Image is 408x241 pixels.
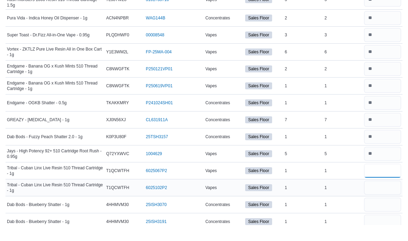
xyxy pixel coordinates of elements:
div: 1 [284,182,323,191]
a: FP-25MA-004 [146,65,172,71]
a: 25TSH3157 [146,150,168,155]
span: Sales Floor [245,64,272,71]
span: Jays - High Potency 92+ 510 Cartridge Root Rush - 0.95g [7,164,103,175]
span: KT [353,2,358,10]
span: Endgame - Banana OG x Kush Mints 510 Thread Cartridge - 1g [7,79,103,90]
span: Concentrates [205,116,230,122]
span: Sales Floor [248,217,269,224]
p: [PERSON_NAME] [363,2,402,10]
div: 1 [284,199,323,208]
span: Endgame - Banana OG x Kush Mints 510 Thread Cartridge - 1g [7,96,103,107]
span: C8NWGFTK [106,82,129,88]
span: Sales Floor [245,217,272,224]
span: Vapes [205,99,217,105]
span: Sales Floor [245,183,272,190]
span: Super Toast - Dr.Fizz All-in-One Vape - 0.95g [7,48,90,54]
img: Cova [14,2,45,9]
span: Sales Floor [245,132,272,139]
a: 25ISH3191 [146,235,167,240]
span: Sales Floor [248,133,269,139]
div: 1 [323,182,363,191]
span: Feedback [256,2,277,9]
a: CL631911A [146,133,168,139]
span: Vortex - ZKTLZ Pure Live Resin All in One Box Cart - 1g [7,62,103,73]
span: Endgame - OGKB Shatter - 0.5g [7,116,67,122]
div: 7 [284,132,323,140]
span: Vapes [205,48,217,54]
span: Sales Floor [245,30,272,37]
a: WAG144B [146,31,165,37]
a: P250121VP01 [146,82,173,88]
span: Dab Bods - Fuzzy Peach Shatter 2.0 - 1g [7,150,83,155]
div: Kaitlyn Tahk [352,2,360,10]
span: Sales Floor [245,81,272,88]
span: Concentrates [205,235,230,240]
span: T1QCWTFH [106,184,129,189]
span: Concentrates [205,218,230,223]
span: Sales Floor [248,82,269,88]
a: P250619VP01 [146,99,173,105]
span: Sales Floor [248,184,269,190]
span: Dab Bods - Blueberry Shatter - 1g [7,218,69,223]
span: Concentrates [205,150,230,155]
span: Vapes [205,201,217,206]
span: Vapes [205,82,217,88]
div: 5 [284,166,323,174]
div: 1 [284,115,323,123]
div: 2 [284,81,323,89]
span: Good Supply Monsters - Grape Daddy Kush monsters 1000 Resin 510 Thread Cartridge - 1.5g [7,7,103,24]
div: 1 [284,216,323,225]
div: 3 [323,47,363,55]
div: 3 [284,47,323,55]
span: Dab Bods - Blueberry Shatter - 1g [7,235,69,240]
span: XJ0N56XJ [106,133,126,139]
div: 5 [323,166,363,174]
div: 1 [323,98,363,106]
div: 1 [323,115,363,123]
div: 5 [284,11,323,20]
span: Tribal - Cuban Linx Live Resin 510 Thread Cartridge - 1g [7,198,103,209]
div: 2 [323,81,363,89]
div: 7 [323,132,363,140]
span: Sales Floor [248,116,269,122]
span: Sales Floor [248,48,269,54]
span: Concentrates [205,133,230,139]
a: 1004629 [146,167,162,172]
span: 7L38TW28 [106,13,127,18]
a: 6025067P2 [146,184,167,189]
a: 6025102P2 [146,201,167,206]
span: Vapes [205,13,217,18]
span: C8NWGFTK [106,99,129,105]
div: 1 [284,149,323,157]
span: Sales Floor [245,149,272,156]
span: Sales Floor [245,98,272,105]
span: Sales Floor [248,234,269,241]
span: Sales Floor [245,115,272,122]
p: | [347,2,349,10]
span: 4HHMVM30 [106,235,129,240]
span: ACN4NPBR [106,31,129,37]
span: Sales Floor [245,47,272,54]
span: Vapes [205,167,217,172]
span: Pura Vida - Indica Honey Oil Dispenser - 1g [7,31,87,37]
span: Y1E3WM2L [106,65,128,71]
span: Sales Floor [245,166,272,173]
div: 1 [284,98,323,106]
span: Sales Floor [248,150,269,156]
div: 2 [284,30,323,38]
a: 00008548 [146,48,164,54]
span: Vapes [205,65,217,71]
span: Sales Floor [248,65,269,71]
div: 1 [323,216,363,225]
input: Dark Mode [282,2,297,9]
span: T1QCWTFH [106,201,129,206]
span: Sales Floor [248,99,269,105]
div: 5 [323,11,363,20]
a: 3101735716 [146,13,169,18]
a: P241024SH01 [146,116,173,122]
span: Sales Floor [245,200,272,207]
span: Q72YXWVC [106,167,129,172]
span: Tribal - Cuban Linx Live Resin 510 Thread Cartridge - 1g [7,181,103,192]
span: Concentrates [205,31,230,37]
